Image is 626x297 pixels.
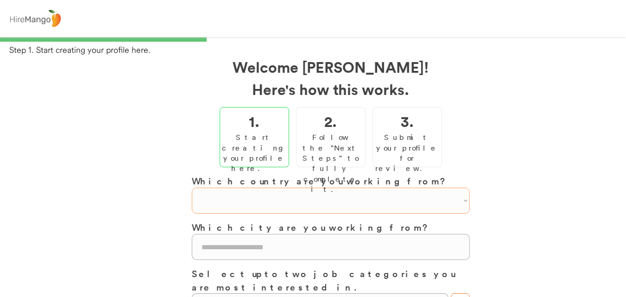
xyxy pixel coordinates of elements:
[324,110,337,132] h2: 2.
[298,132,362,194] div: Follow the "Next Steps" to fully complete it.
[400,110,413,132] h2: 3.
[375,132,439,174] div: Submit your profile for review.
[191,221,469,234] h3: Which city are you working from?
[9,44,626,56] div: Step 1. Start creating your profile here.
[191,56,469,100] h2: Welcome [PERSON_NAME]! Here's how this works.
[221,132,286,174] div: Start creating your profile here.
[7,8,63,30] img: logo%20-%20hiremango%20gray.png
[191,174,469,188] h3: Which country are you working from?
[249,110,259,132] h2: 1.
[2,37,624,42] div: 33%
[191,267,469,293] h3: Select up to two job categories you are most interested in.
